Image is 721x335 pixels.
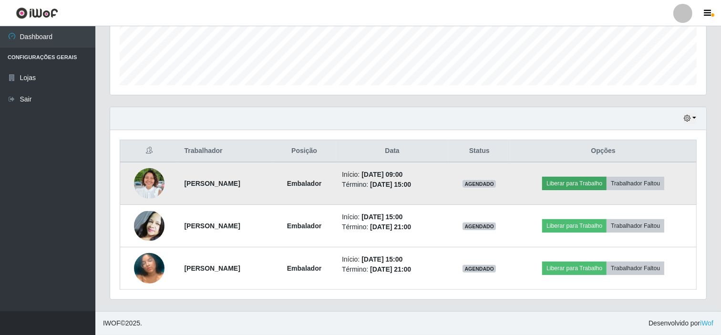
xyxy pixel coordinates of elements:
[510,140,696,162] th: Opções
[342,180,443,190] li: Término:
[607,219,664,233] button: Trabalhador Faltou
[287,180,321,187] strong: Embalador
[134,211,165,241] img: 1724612024649.jpeg
[178,140,272,162] th: Trabalhador
[361,171,402,178] time: [DATE] 09:00
[370,181,411,188] time: [DATE] 15:00
[370,223,411,231] time: [DATE] 21:00
[134,163,165,204] img: 1749753649914.jpeg
[342,264,443,274] li: Término:
[542,177,607,190] button: Liberar para Trabalho
[342,254,443,264] li: Início:
[463,265,496,273] span: AGENDADO
[134,241,165,295] img: 1737083770304.jpeg
[184,180,240,187] strong: [PERSON_NAME]
[287,264,321,272] strong: Embalador
[649,318,713,328] span: Desenvolvido por
[336,140,448,162] th: Data
[542,219,607,233] button: Liberar para Trabalho
[342,222,443,232] li: Término:
[16,7,58,19] img: CoreUI Logo
[361,213,402,221] time: [DATE] 15:00
[700,319,713,327] a: iWof
[361,255,402,263] time: [DATE] 15:00
[287,222,321,230] strong: Embalador
[103,319,121,327] span: IWOF
[272,140,336,162] th: Posição
[542,262,607,275] button: Liberar para Trabalho
[448,140,510,162] th: Status
[342,212,443,222] li: Início:
[184,264,240,272] strong: [PERSON_NAME]
[463,223,496,230] span: AGENDADO
[370,265,411,273] time: [DATE] 21:00
[342,170,443,180] li: Início:
[184,222,240,230] strong: [PERSON_NAME]
[607,262,664,275] button: Trabalhador Faltou
[103,318,142,328] span: © 2025 .
[463,180,496,188] span: AGENDADO
[607,177,664,190] button: Trabalhador Faltou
